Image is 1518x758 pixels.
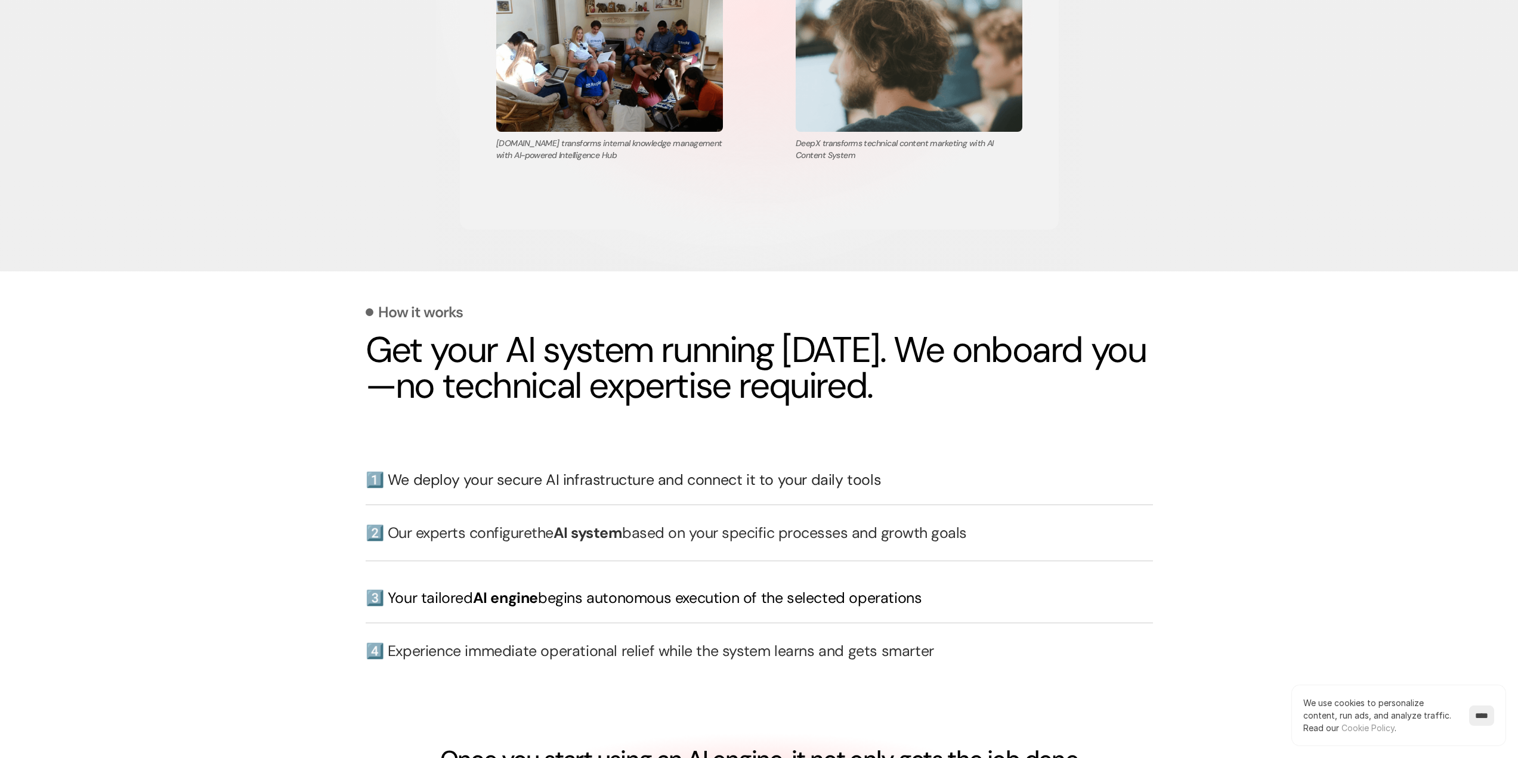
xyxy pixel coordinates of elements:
[1341,723,1395,733] a: Cookie Policy
[473,588,538,608] span: AI engine
[366,469,1153,490] h3: 1️⃣ We deploy your secure AI infrastructure and connect it to your daily tools
[366,587,1153,608] h3: 3️⃣ Your tailored begins autonomous execution of the selected operations
[366,332,1153,404] h2: Get your AI system running [DATE]. We onboard you—no technical expertise required.
[366,522,1153,543] h3: 2️⃣ Our experts configure based on your specific processes and growth goals
[496,138,723,161] p: [DOMAIN_NAME] transforms internal knowledge management with AI-powered Intelligence Hub
[366,641,1153,661] h3: 4️⃣ Experience immediate operational relief while the system learns and gets smarter
[796,138,1022,161] p: DeepX transforms technical content marketing with AI Content System
[1303,723,1396,733] span: Read our .
[378,305,463,320] p: How it works
[531,523,554,543] strong: the
[1303,697,1457,734] p: We use cookies to personalize content, run ads, and analyze traffic.
[554,523,623,543] strong: AI system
